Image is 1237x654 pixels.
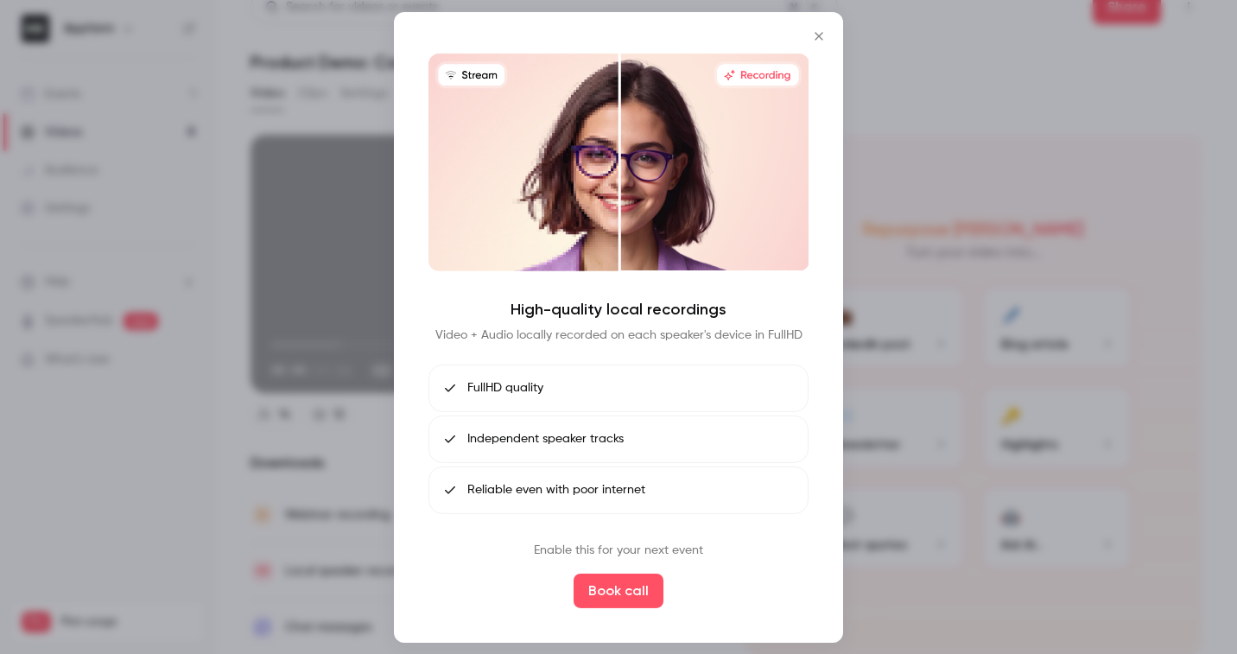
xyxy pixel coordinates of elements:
p: Video + Audio locally recorded on each speaker's device in FullHD [435,327,802,344]
span: FullHD quality [467,379,543,397]
button: Close [802,18,836,53]
span: Reliable even with poor internet [467,481,645,499]
span: Independent speaker tracks [467,430,624,448]
p: Enable this for your next event [534,542,703,560]
h4: High-quality local recordings [511,299,726,320]
button: Book call [574,574,663,608]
